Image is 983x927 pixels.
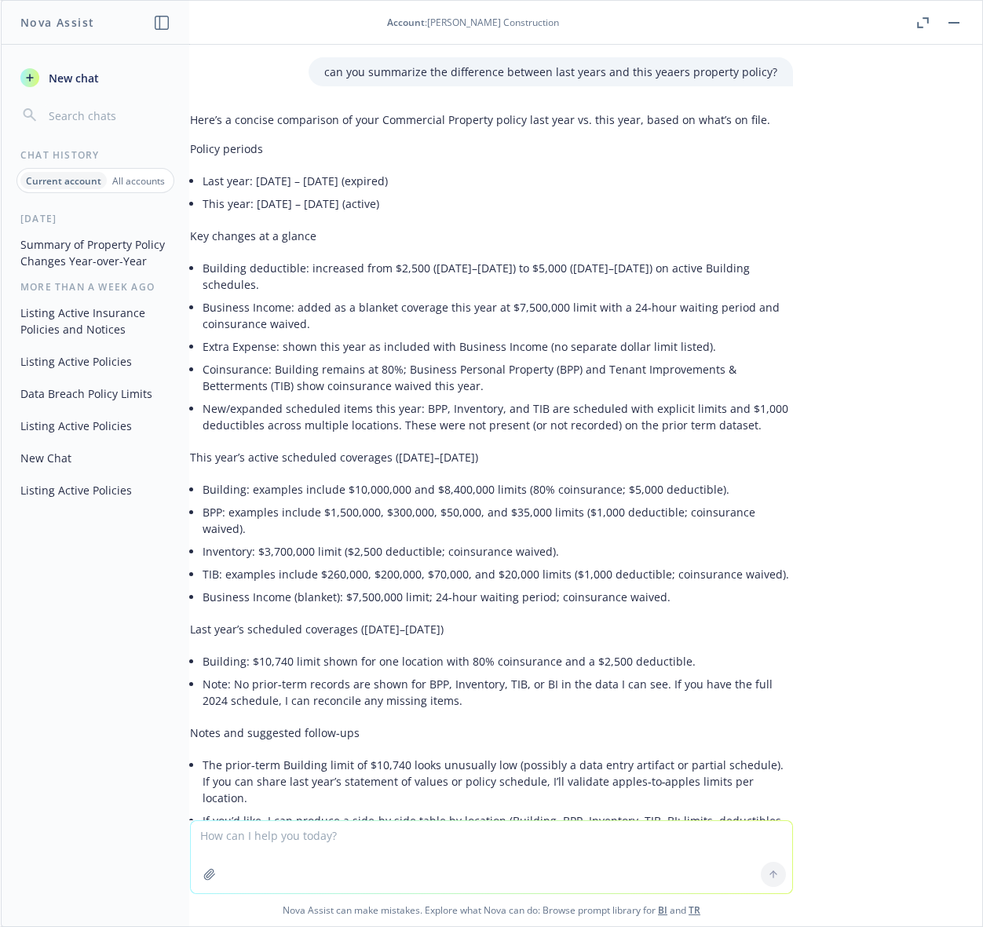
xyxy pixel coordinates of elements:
a: BI [658,903,667,917]
p: Key changes at a glance [190,228,793,244]
p: Here’s a concise comparison of your Commercial Property policy last year vs. this year, based on ... [190,111,793,128]
span: Nova Assist can make mistakes. Explore what Nova can do: Browse prompt library for and [7,894,976,926]
button: Data Breach Policy Limits [14,381,177,407]
li: Inventory: $3,700,000 limit ($2,500 deductible; coinsurance waived). [203,540,793,563]
button: New chat [14,64,177,92]
button: Listing Active Policies [14,477,177,503]
div: : [PERSON_NAME] Construction [387,16,559,29]
button: Listing Active Insurance Policies and Notices [14,300,177,342]
li: Last year: [DATE] – [DATE] (expired) [203,170,793,192]
div: [DATE] [2,212,189,225]
div: Chat History [2,148,189,162]
li: Business Income (blanket): $7,500,000 limit; 24‑hour waiting period; coinsurance waived. [203,586,793,608]
li: Building deductible: increased from $2,500 ([DATE]–[DATE]) to $5,000 ([DATE]–[DATE]) on active Bu... [203,257,793,296]
li: Note: No prior‑term records are shown for BPP, Inventory, TIB, or BI in the data I can see. If yo... [203,673,793,712]
button: New Chat [14,445,177,471]
p: can you summarize the difference between last years and this yeaers property policy? [324,64,777,80]
p: Last year’s scheduled coverages ([DATE]–[DATE]) [190,621,793,637]
input: Search chats [46,104,170,126]
li: Extra Expense: shown this year as included with Business Income (no separate dollar limit listed). [203,335,793,358]
li: Building: examples include $10,000,000 and $8,400,000 limits (80% coinsurance; $5,000 deductible). [203,478,793,501]
li: BPP: examples include $1,500,000, $300,000, $50,000, and $35,000 limits ($1,000 deductible; coins... [203,501,793,540]
button: Summary of Property Policy Changes Year-over-Year [14,232,177,274]
span: Account [387,16,425,29]
li: New/expanded scheduled items this year: BPP, Inventory, and TIB are scheduled with explicit limit... [203,397,793,436]
h1: Nova Assist [20,14,94,31]
li: Business Income: added as a blanket coverage this year at $7,500,000 limit with a 24‑hour waiting... [203,296,793,335]
li: Building: $10,740 limit shown for one location with 80% coinsurance and a $2,500 deductible. [203,650,793,673]
a: TR [689,903,700,917]
p: Policy periods [190,141,793,157]
p: All accounts [112,174,165,188]
div: More than a week ago [2,280,189,294]
p: Notes and suggested follow‑ups [190,724,793,741]
li: If you’d like, I can produce a side‑by‑side table by location (Building, BPP, Inventory, TIB, BI;... [203,809,793,849]
button: Listing Active Policies [14,349,177,374]
li: TIB: examples include $260,000, $200,000, $70,000, and $20,000 limits ($1,000 deductible; coinsur... [203,563,793,586]
button: Listing Active Policies [14,413,177,439]
p: This year’s active scheduled coverages ([DATE]–[DATE]) [190,449,793,465]
li: This year: [DATE] – [DATE] (active) [203,192,793,215]
p: Current account [26,174,101,188]
li: The prior‑term Building limit of $10,740 looks unusually low (possibly a data entry artifact or p... [203,754,793,809]
li: Coinsurance: Building remains at 80%; Business Personal Property (BPP) and Tenant Improvements & ... [203,358,793,397]
span: New chat [46,70,99,86]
